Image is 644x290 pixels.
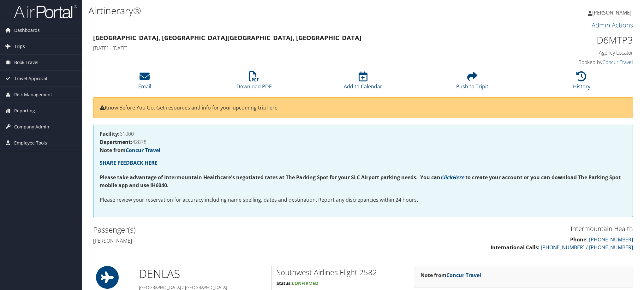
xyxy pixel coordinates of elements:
[570,236,588,243] strong: Phone:
[14,135,47,151] span: Employee Tools
[592,9,631,16] span: [PERSON_NAME]
[100,104,626,112] p: Know Before You Go: Get resources and info for your upcoming trip
[420,272,481,279] strong: Note from
[541,244,633,251] a: [PHONE_NUMBER] / [PHONE_NUMBER]
[592,21,633,29] a: Admin Actions
[505,33,633,47] h1: D6MTP3
[14,87,52,103] span: Risk Management
[292,280,318,286] span: Confirmed
[491,244,540,251] strong: International Calls:
[505,49,633,56] h4: Agency Locator
[266,104,277,111] a: here
[452,174,464,181] a: Here
[277,267,404,278] h2: Southwest Airlines Flight 2582
[93,237,358,244] h4: [PERSON_NAME]
[573,75,590,90] a: History
[456,75,488,90] a: Push to Tripit
[100,159,158,166] a: SHARE FEEDBACK HERE
[602,59,633,66] a: Concur Travel
[589,236,633,243] a: [PHONE_NUMBER]
[14,38,25,54] span: Trips
[588,3,638,22] a: [PERSON_NAME]
[14,119,49,135] span: Company Admin
[236,75,271,90] a: Download PDF
[139,266,267,282] h1: DEN LAS
[100,174,440,181] strong: Please take advantage of Intermountain Healthcare's negotiated rates at The Parking Spot for your...
[88,4,455,17] h1: Airtinerary®
[446,272,481,279] a: Concur Travel
[100,139,626,145] h4: 42878
[14,4,77,19] img: airportal-logo.png
[368,224,633,233] h3: Intermountain Health
[14,22,40,38] span: Dashboards
[138,75,151,90] a: Email
[277,280,292,286] strong: Status:
[126,147,160,154] a: Concur Travel
[14,71,47,86] span: Travel Approval
[505,59,633,66] h4: Booked by
[100,196,626,204] p: Please review your reservation for accuracy including name spelling, dates and destination. Repor...
[93,224,358,235] h2: Passenger(s)
[100,131,626,136] h4: 61000
[344,75,382,90] a: Add to Calendar
[100,130,120,137] strong: Facility:
[93,33,361,42] strong: [GEOGRAPHIC_DATA], [GEOGRAPHIC_DATA] [GEOGRAPHIC_DATA], [GEOGRAPHIC_DATA]
[100,147,160,154] strong: Note from
[14,103,35,119] span: Reporting
[100,139,132,145] strong: Department:
[93,45,496,52] h4: [DATE] - [DATE]
[440,174,452,181] a: Click
[14,55,39,70] span: Book Travel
